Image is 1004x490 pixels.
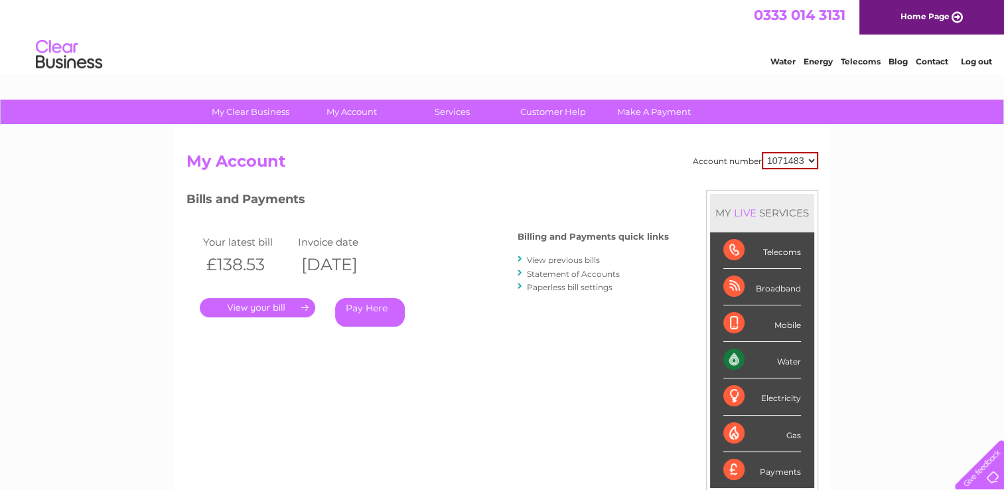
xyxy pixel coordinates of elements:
[754,7,845,23] a: 0333 014 3131
[335,298,405,327] a: Pay Here
[200,251,295,278] th: £138.53
[527,282,612,292] a: Paperless bill settings
[186,152,818,177] h2: My Account
[200,233,295,251] td: Your latest bill
[189,7,816,64] div: Clear Business is a trading name of Verastar Limited (registered in [GEOGRAPHIC_DATA] No. 3667643...
[841,56,881,66] a: Telecoms
[889,56,908,66] a: Blog
[723,378,801,415] div: Electricity
[527,269,620,279] a: Statement of Accounts
[723,305,801,342] div: Mobile
[916,56,948,66] a: Contact
[295,251,390,278] th: [DATE]
[770,56,796,66] a: Water
[693,152,818,169] div: Account number
[518,232,669,242] h4: Billing and Payments quick links
[196,100,305,124] a: My Clear Business
[723,342,801,378] div: Water
[723,232,801,269] div: Telecoms
[710,194,814,232] div: MY SERVICES
[723,452,801,488] div: Payments
[186,190,669,213] h3: Bills and Payments
[723,416,801,452] div: Gas
[527,255,600,265] a: View previous bills
[297,100,406,124] a: My Account
[960,56,991,66] a: Log out
[397,100,507,124] a: Services
[723,269,801,305] div: Broadband
[35,35,103,75] img: logo.png
[731,206,759,219] div: LIVE
[295,233,390,251] td: Invoice date
[804,56,833,66] a: Energy
[599,100,709,124] a: Make A Payment
[200,298,315,317] a: .
[498,100,608,124] a: Customer Help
